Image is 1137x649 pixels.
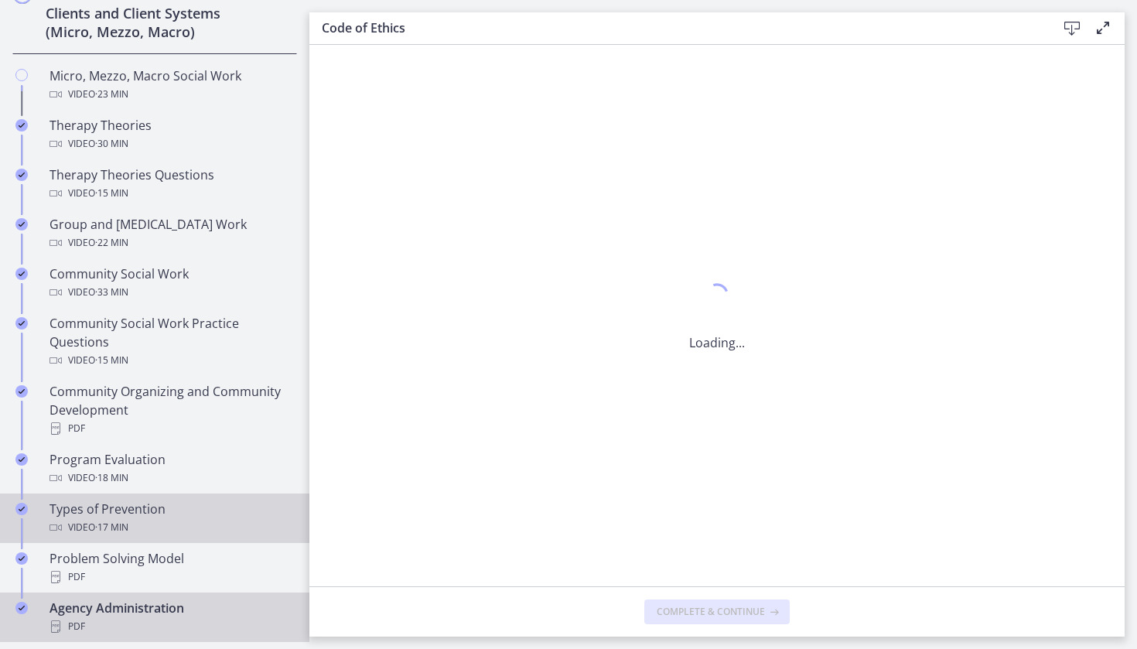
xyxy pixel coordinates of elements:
h3: Code of Ethics [322,19,1032,37]
div: Video [50,283,291,302]
i: Completed [15,218,28,231]
button: Complete & continue [644,599,790,624]
span: · 30 min [95,135,128,153]
div: Video [50,234,291,252]
i: Completed [15,268,28,280]
i: Completed [15,453,28,466]
i: Completed [15,169,28,181]
div: Video [50,469,291,487]
span: · 15 min [95,184,128,203]
div: PDF [50,568,291,586]
span: · 17 min [95,518,128,537]
span: · 18 min [95,469,128,487]
p: Loading... [689,333,745,352]
div: Therapy Theories Questions [50,166,291,203]
div: Problem Solving Model [50,549,291,586]
i: Completed [15,602,28,614]
div: PDF [50,617,291,636]
span: · 22 min [95,234,128,252]
div: Community Social Work [50,265,291,302]
i: Completed [15,317,28,330]
i: Completed [15,119,28,132]
div: Video [50,184,291,203]
div: Video [50,518,291,537]
div: Program Evaluation [50,450,291,487]
div: Video [50,135,291,153]
div: Types of Prevention [50,500,291,537]
div: Therapy Theories [50,116,291,153]
div: 1 [689,279,745,315]
span: · 33 min [95,283,128,302]
i: Completed [15,503,28,515]
div: Micro, Mezzo, Macro Social Work [50,67,291,104]
div: Video [50,351,291,370]
div: Group and [MEDICAL_DATA] Work [50,215,291,252]
i: Completed [15,385,28,398]
div: PDF [50,419,291,438]
div: Community Organizing and Community Development [50,382,291,438]
i: Completed [15,552,28,565]
div: Community Social Work Practice Questions [50,314,291,370]
span: · 23 min [95,85,128,104]
div: Video [50,85,291,104]
span: · 15 min [95,351,128,370]
span: Complete & continue [657,606,765,618]
div: Agency Administration [50,599,291,636]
